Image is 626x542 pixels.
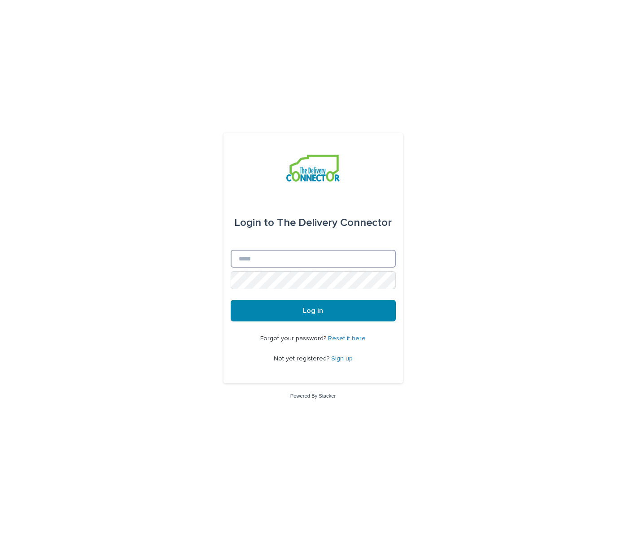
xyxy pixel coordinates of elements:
a: Powered By Stacker [290,393,336,399]
button: Log in [231,300,396,321]
div: The Delivery Connector [234,210,392,235]
span: Forgot your password? [260,335,328,342]
a: Reset it here [328,335,366,342]
a: Sign up [331,356,353,362]
span: Login to [234,217,274,228]
span: Log in [303,307,323,314]
img: aCWQmA6OSGG0Kwt8cj3c [286,155,340,182]
span: Not yet registered? [274,356,331,362]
